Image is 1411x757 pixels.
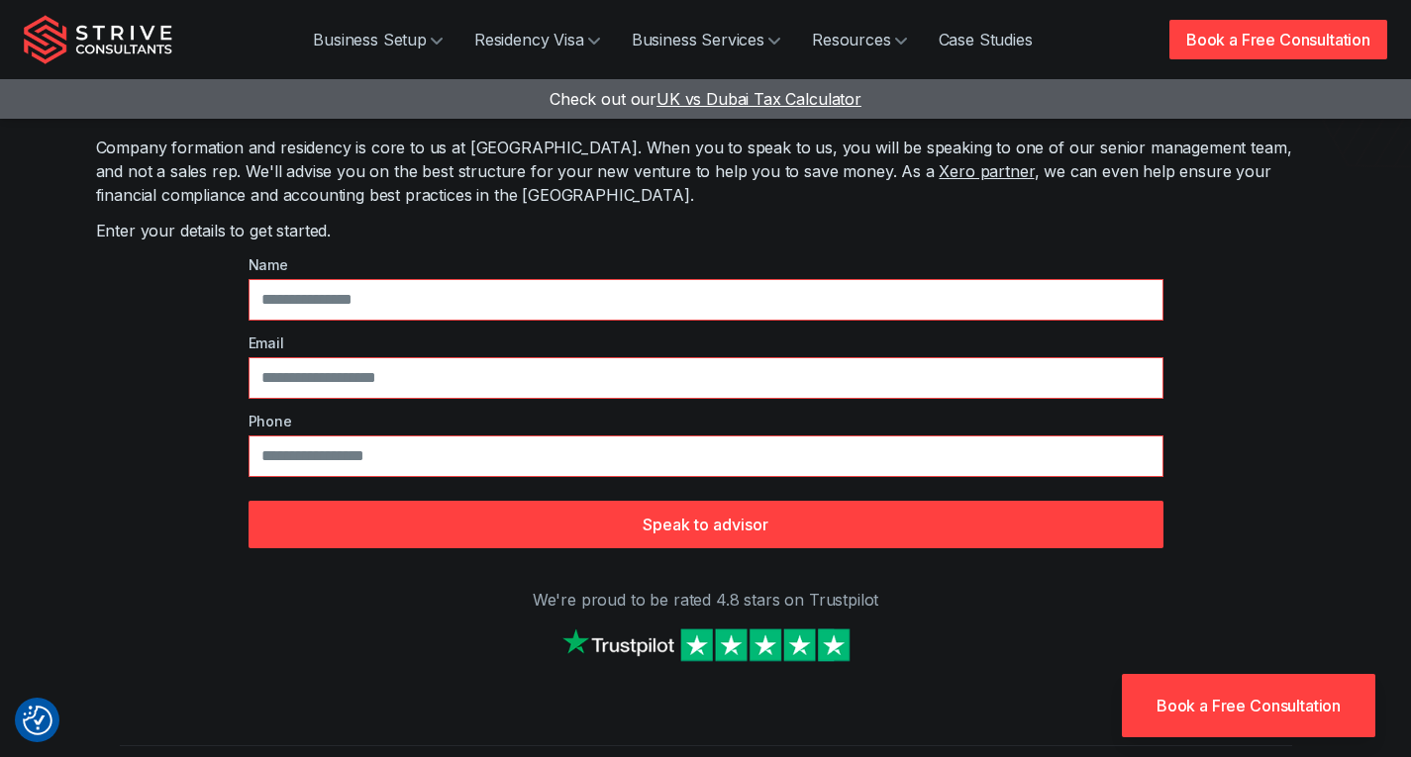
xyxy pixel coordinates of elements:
[297,20,458,59] a: Business Setup
[96,219,1316,242] p: Enter your details to get started.
[24,15,172,64] img: Strive Consultants
[616,20,796,59] a: Business Services
[96,588,1316,612] p: We're proud to be rated 4.8 stars on Trustpilot
[656,89,861,109] span: UK vs Dubai Tax Calculator
[23,706,52,735] img: Revisit consent button
[249,254,1163,275] label: Name
[458,20,616,59] a: Residency Visa
[23,706,52,735] button: Consent Preferences
[1169,20,1387,59] a: Book a Free Consultation
[796,20,923,59] a: Resources
[939,161,1034,181] a: Xero partner
[550,89,861,109] a: Check out ourUK vs Dubai Tax Calculator
[923,20,1049,59] a: Case Studies
[557,623,855,666] img: Strive on Trustpilot
[1122,674,1375,737] a: Book a Free Consultation
[249,411,1163,431] label: Phone
[249,332,1163,353] label: Email
[96,136,1316,207] p: Company formation and residency is core to us at [GEOGRAPHIC_DATA]. When you to speak to us, you ...
[249,501,1163,548] button: Speak to advisor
